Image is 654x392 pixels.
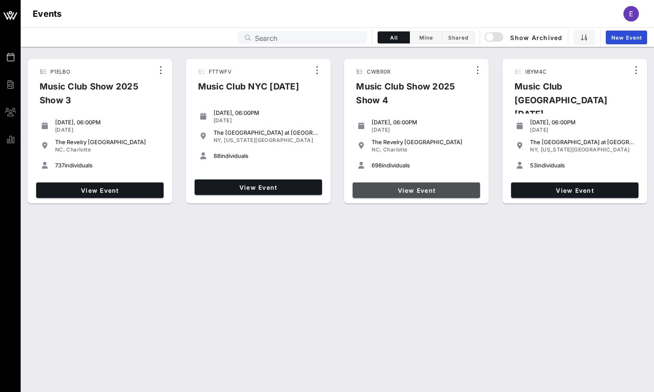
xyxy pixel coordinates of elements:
span: P1ELBO [50,68,70,75]
a: View Event [36,182,164,198]
span: View Event [356,187,477,194]
span: Show Archived [486,32,562,43]
span: Charlotte [66,146,91,153]
span: Shared [447,34,469,41]
span: View Event [40,187,160,194]
div: individuals [530,162,635,169]
button: All [378,31,410,43]
div: Music Club [GEOGRAPHIC_DATA] [DATE] [508,80,629,128]
span: View Event [515,187,635,194]
span: E [629,9,633,18]
button: Shared [442,31,474,43]
div: The Revelry [GEOGRAPHIC_DATA] [372,139,477,145]
div: [DATE] [530,127,635,133]
span: NC, [55,146,65,153]
span: View Event [198,184,319,191]
div: The Revelry [GEOGRAPHIC_DATA] [55,139,160,145]
span: NY, [214,137,223,143]
div: [DATE], 06:00PM [55,119,160,126]
span: NC, [372,146,381,153]
div: The [GEOGRAPHIC_DATA] at [GEOGRAPHIC_DATA] [214,129,319,136]
div: [DATE], 06:00PM [530,119,635,126]
span: 88 [214,152,220,159]
span: IBYM4C [525,68,546,75]
a: View Event [353,182,480,198]
span: 698 [372,162,382,169]
span: 53 [530,162,537,169]
div: Music Club NYC [DATE] [191,80,306,100]
span: FTTWFV [209,68,231,75]
div: The [GEOGRAPHIC_DATA] at [GEOGRAPHIC_DATA] [530,139,635,145]
span: Charlotte [383,146,408,153]
div: [DATE] [372,127,477,133]
div: Music Club Show 2025 Show 4 [349,80,471,114]
span: All [383,34,404,41]
a: View Event [511,182,639,198]
span: Mine [415,34,437,41]
span: 737 [55,162,65,169]
a: View Event [195,179,322,195]
div: [DATE] [214,117,319,124]
span: [US_STATE][GEOGRAPHIC_DATA] [541,146,630,153]
div: individuals [55,162,160,169]
div: individuals [214,152,319,159]
div: [DATE], 06:00PM [372,119,477,126]
span: New Event [611,34,642,41]
h1: Events [33,7,62,21]
div: Music Club Show 2025 Show 3 [33,80,154,114]
div: [DATE], 06:00PM [214,109,319,116]
div: individuals [372,162,477,169]
a: New Event [606,31,647,44]
span: [US_STATE][GEOGRAPHIC_DATA] [224,137,313,143]
button: Show Archived [485,30,563,45]
button: Mine [410,31,442,43]
div: [DATE] [55,127,160,133]
span: CWBR0R [367,68,391,75]
span: NY, [530,146,539,153]
div: E [623,6,639,22]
